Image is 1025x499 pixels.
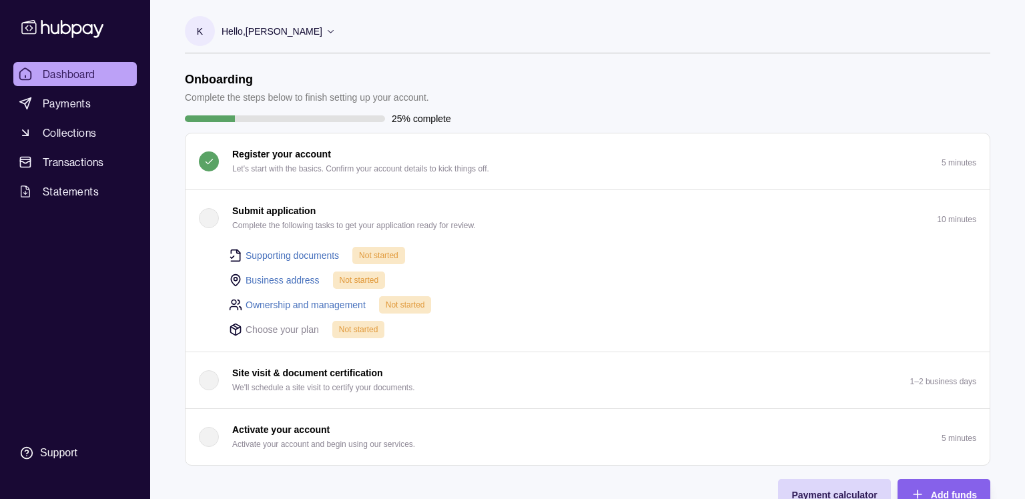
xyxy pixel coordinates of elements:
[222,24,322,39] p: Hello, [PERSON_NAME]
[937,215,976,224] p: 10 minutes
[43,66,95,82] span: Dashboard
[186,133,990,189] button: Register your account Let's start with the basics. Confirm your account details to kick things of...
[232,218,476,233] p: Complete the following tasks to get your application ready for review.
[246,322,319,337] p: Choose your plan
[942,434,976,443] p: 5 minutes
[246,248,339,263] a: Supporting documents
[13,91,137,115] a: Payments
[13,179,137,203] a: Statements
[13,121,137,145] a: Collections
[186,246,990,352] div: Submit application Complete the following tasks to get your application ready for review.10 minutes
[392,111,451,126] p: 25% complete
[340,276,379,285] span: Not started
[339,325,378,334] span: Not started
[186,409,990,465] button: Activate your account Activate your account and begin using our services.5 minutes
[232,203,316,218] p: Submit application
[232,380,415,395] p: We'll schedule a site visit to certify your documents.
[232,437,415,452] p: Activate your account and begin using our services.
[43,95,91,111] span: Payments
[186,190,990,246] button: Submit application Complete the following tasks to get your application ready for review.10 minutes
[13,62,137,86] a: Dashboard
[186,352,990,408] button: Site visit & document certification We'll schedule a site visit to certify your documents.1–2 bus...
[942,158,976,167] p: 5 minutes
[232,147,331,161] p: Register your account
[232,366,383,380] p: Site visit & document certification
[232,161,489,176] p: Let's start with the basics. Confirm your account details to kick things off.
[910,377,976,386] p: 1–2 business days
[40,446,77,460] div: Support
[185,90,429,105] p: Complete the steps below to finish setting up your account.
[359,251,398,260] span: Not started
[386,300,425,310] span: Not started
[185,72,429,87] h1: Onboarding
[246,298,366,312] a: Ownership and management
[43,125,96,141] span: Collections
[13,150,137,174] a: Transactions
[43,183,99,199] span: Statements
[13,439,137,467] a: Support
[43,154,104,170] span: Transactions
[246,273,320,288] a: Business address
[232,422,330,437] p: Activate your account
[197,24,203,39] p: K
